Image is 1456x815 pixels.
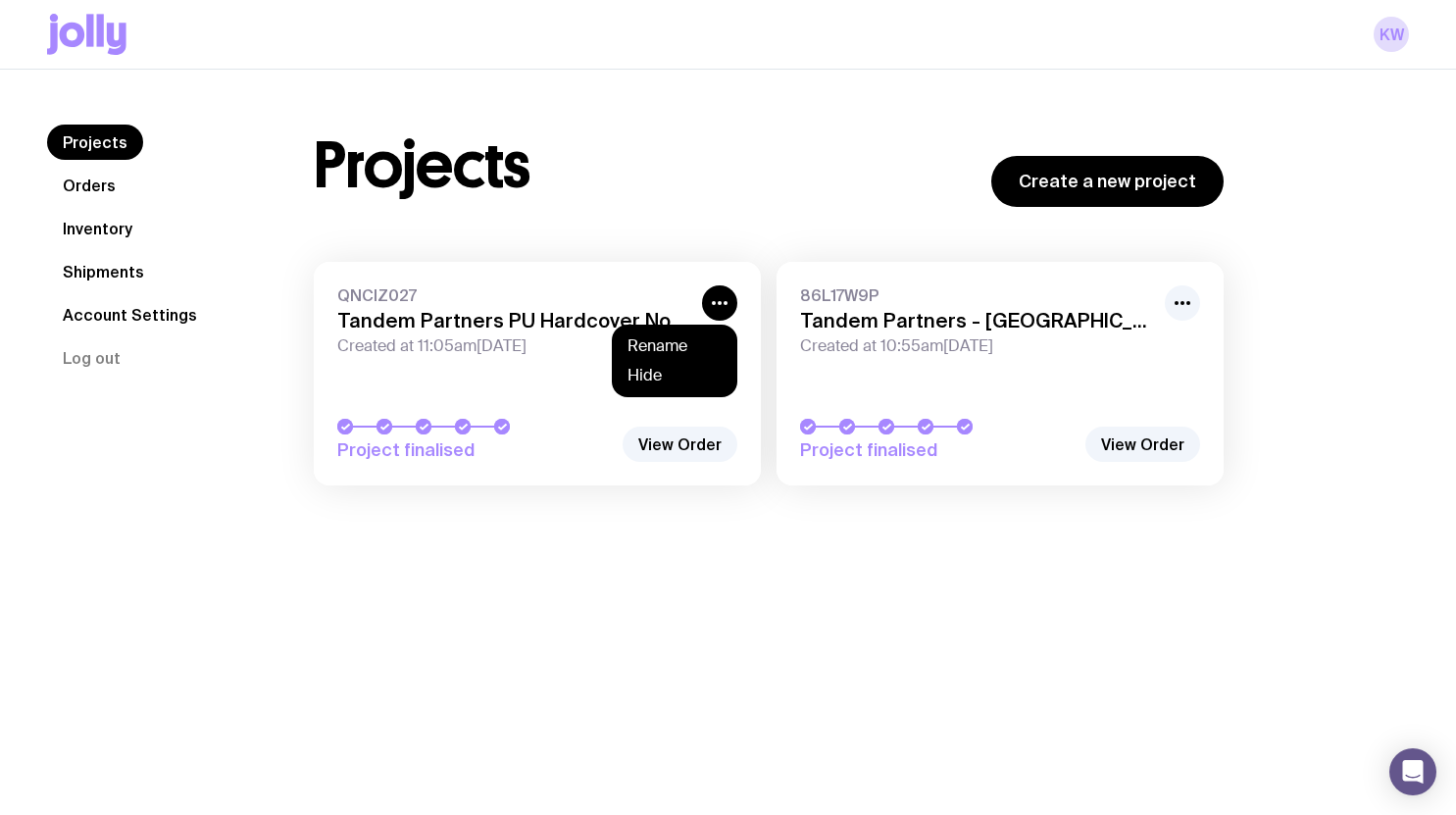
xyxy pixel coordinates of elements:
a: Orders [47,168,131,203]
a: Inventory [47,211,148,246]
button: Log out [47,340,136,376]
button: Hide [628,366,722,385]
button: Rename [628,336,722,356]
a: Account Settings [47,297,213,332]
a: Shipments [47,254,160,289]
a: View Order [1085,427,1200,462]
span: Created at 11:05am[DATE] [337,336,690,356]
span: Project finalised [800,438,1075,462]
a: View Order [623,427,737,462]
span: Created at 10:55am[DATE] [800,336,1153,356]
a: KW [1374,17,1409,52]
h3: Tandem Partners PU Hardcover Notebooks [337,309,690,332]
a: 86L17W9PTandem Partners - [GEOGRAPHIC_DATA] OfficeCreated at 10:55am[DATE]Project finalised [777,262,1224,485]
a: QNCIZ027Tandem Partners PU Hardcover NotebooksCreated at 11:05am[DATE]Project finalised [314,262,761,485]
h3: Tandem Partners - [GEOGRAPHIC_DATA] Office [800,309,1153,332]
h1: Projects [314,134,530,197]
span: 86L17W9P [800,285,1153,305]
a: Projects [47,125,143,160]
span: QNCIZ027 [337,285,690,305]
span: Project finalised [337,438,612,462]
div: Open Intercom Messenger [1389,748,1436,795]
a: Create a new project [991,156,1224,207]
